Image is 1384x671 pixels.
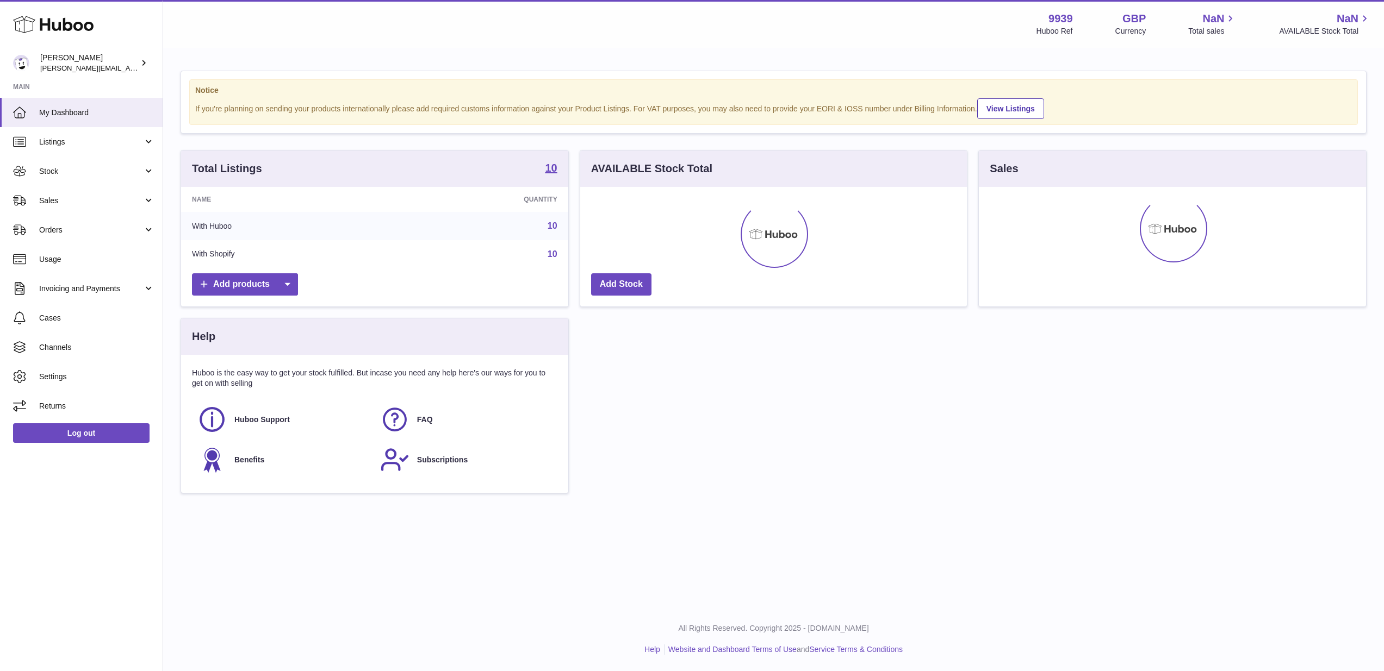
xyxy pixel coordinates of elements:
[13,55,29,71] img: tommyhardy@hotmail.com
[234,415,290,425] span: Huboo Support
[39,342,154,353] span: Channels
[545,162,557,173] strong: 10
[1337,11,1358,26] span: NaN
[545,162,557,175] a: 10
[1048,11,1073,26] strong: 9939
[197,445,369,474] a: Benefits
[1122,11,1146,26] strong: GBP
[380,445,552,474] a: Subscriptions
[192,368,557,388] p: Huboo is the easy way to get your stock fulfilled. But incase you need any help here's our ways f...
[417,455,468,465] span: Subscriptions
[181,187,390,212] th: Name
[665,644,903,655] li: and
[1188,26,1237,36] span: Total sales
[39,166,143,177] span: Stock
[1188,11,1237,36] a: NaN Total sales
[548,249,557,259] a: 10
[380,405,552,434] a: FAQ
[197,405,369,434] a: Huboo Support
[668,645,797,654] a: Website and Dashboard Terms of Use
[591,273,651,296] a: Add Stock
[13,423,150,443] a: Log out
[39,284,143,294] span: Invoicing and Payments
[40,53,138,73] div: [PERSON_NAME]
[39,108,154,118] span: My Dashboard
[195,85,1352,96] strong: Notice
[195,97,1352,119] div: If you're planning on sending your products internationally please add required customs informati...
[1279,11,1371,36] a: NaN AVAILABLE Stock Total
[39,254,154,265] span: Usage
[390,187,568,212] th: Quantity
[234,455,264,465] span: Benefits
[181,212,390,240] td: With Huboo
[39,137,143,147] span: Listings
[1115,26,1146,36] div: Currency
[809,645,903,654] a: Service Terms & Conditions
[591,161,712,176] h3: AVAILABLE Stock Total
[977,98,1044,119] a: View Listings
[417,415,433,425] span: FAQ
[172,623,1375,634] p: All Rights Reserved. Copyright 2025 - [DOMAIN_NAME]
[644,645,660,654] a: Help
[181,240,390,268] td: With Shopify
[192,161,262,176] h3: Total Listings
[548,221,557,230] a: 10
[39,372,154,382] span: Settings
[40,64,218,72] span: [PERSON_NAME][EMAIL_ADDRESS][DOMAIN_NAME]
[39,401,154,411] span: Returns
[990,161,1018,176] h3: Sales
[1279,26,1371,36] span: AVAILABLE Stock Total
[39,313,154,323] span: Cases
[192,329,215,344] h3: Help
[39,225,143,235] span: Orders
[1202,11,1224,26] span: NaN
[39,196,143,206] span: Sales
[1037,26,1073,36] div: Huboo Ref
[192,273,298,296] a: Add products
